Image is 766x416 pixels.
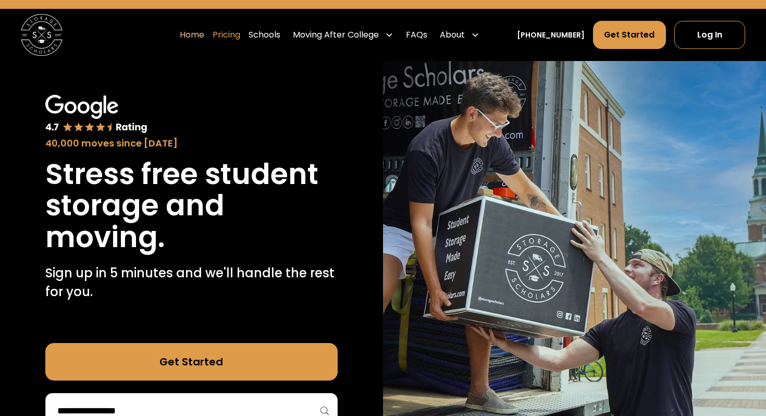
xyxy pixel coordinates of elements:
[293,29,379,41] div: Moving After College
[436,20,484,50] div: About
[249,20,280,50] a: Schools
[593,21,665,49] a: Get Started
[674,21,745,49] a: Log In
[213,20,240,50] a: Pricing
[180,20,204,50] a: Home
[45,95,148,134] img: Google 4.7 star rating
[45,158,338,253] h1: Stress free student storage and moving.
[289,20,398,50] div: Moving After College
[21,14,63,56] img: Storage Scholars main logo
[45,343,338,381] a: Get Started
[406,20,427,50] a: FAQs
[440,29,465,41] div: About
[45,136,338,150] div: 40,000 moves since [DATE]
[45,264,338,301] p: Sign up in 5 minutes and we'll handle the rest for you.
[517,30,585,41] a: [PHONE_NUMBER]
